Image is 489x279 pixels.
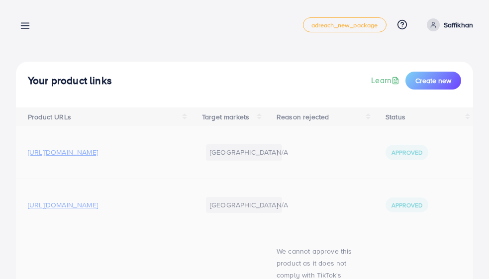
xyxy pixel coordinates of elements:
[415,76,451,86] span: Create new
[423,18,473,31] a: Saffikhan
[444,19,473,31] p: Saffikhan
[303,17,387,32] a: adreach_new_package
[28,75,112,87] h4: Your product links
[311,22,378,28] span: adreach_new_package
[405,72,461,90] button: Create new
[371,75,401,86] a: Learn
